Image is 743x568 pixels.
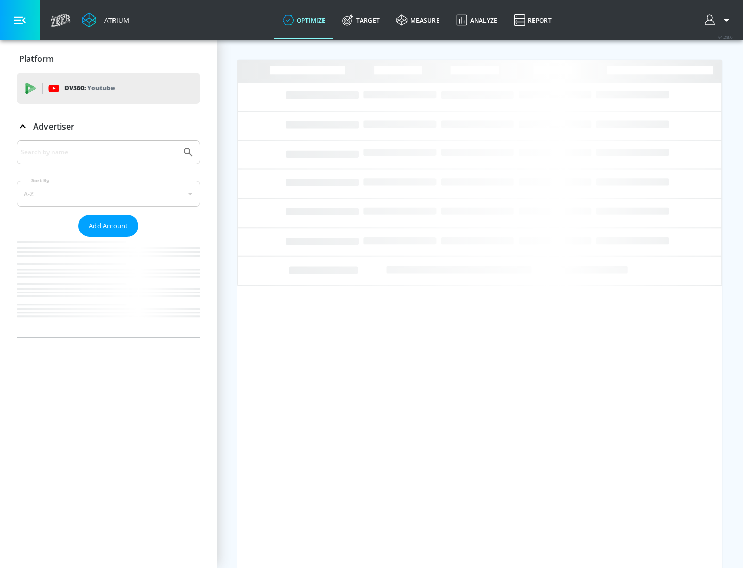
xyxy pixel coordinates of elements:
div: Advertiser [17,112,200,141]
p: Platform [19,53,54,65]
div: Advertiser [17,140,200,337]
a: Report [506,2,560,39]
nav: list of Advertiser [17,237,200,337]
div: A-Z [17,181,200,207]
a: optimize [274,2,334,39]
div: DV360: Youtube [17,73,200,104]
a: Target [334,2,388,39]
span: Add Account [89,220,128,232]
div: Platform [17,44,200,73]
a: Analyze [448,2,506,39]
div: Atrium [100,15,130,25]
button: Add Account [78,215,138,237]
a: Atrium [82,12,130,28]
p: DV360: [64,83,115,94]
a: measure [388,2,448,39]
input: Search by name [21,146,177,159]
span: v 4.28.0 [718,34,733,40]
p: Youtube [87,83,115,93]
label: Sort By [29,177,52,184]
p: Advertiser [33,121,74,132]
